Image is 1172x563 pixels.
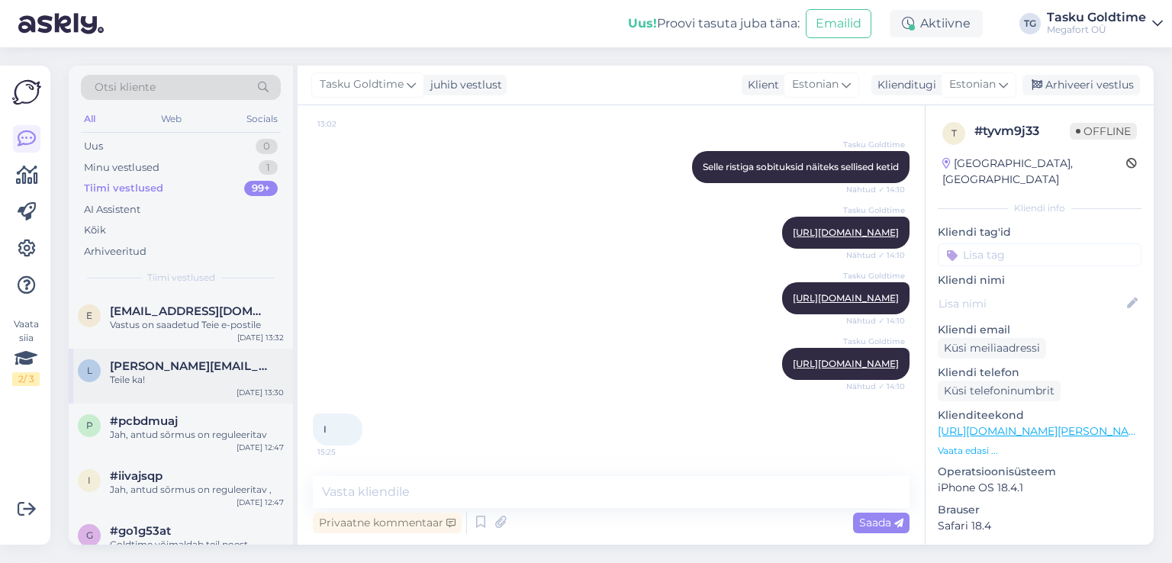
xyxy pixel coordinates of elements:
[158,109,185,129] div: Web
[259,160,278,175] div: 1
[12,78,41,107] img: Askly Logo
[256,139,278,154] div: 0
[1022,75,1140,95] div: Arhiveeri vestlus
[939,295,1124,312] input: Lisa nimi
[12,372,40,386] div: 2 / 3
[793,292,899,304] a: [URL][DOMAIN_NAME]
[846,184,905,195] span: Nähtud ✓ 14:10
[110,469,163,483] span: #iivajsqp
[938,365,1141,381] p: Kliendi telefon
[628,14,800,33] div: Proovi tasuta juba täna:
[843,204,905,216] span: Tasku Goldtime
[938,480,1141,496] p: iPhone OS 18.4.1
[938,381,1061,401] div: Küsi telefoninumbrit
[12,317,40,386] div: Vaata siia
[86,420,93,431] span: p
[806,9,871,38] button: Emailid
[110,318,284,332] div: Vastus on saadetud Teie e-postile
[84,223,106,238] div: Kõik
[110,414,178,428] span: #pcbdmuaj
[1070,123,1137,140] span: Offline
[1047,24,1146,36] div: Megafort OÜ
[84,139,103,154] div: Uus
[949,76,996,93] span: Estonian
[110,373,284,387] div: Teile ka!
[1047,11,1163,36] a: Tasku GoldtimeMegafort OÜ
[742,77,779,93] div: Klient
[95,79,156,95] span: Otsi kliente
[938,338,1046,359] div: Küsi meiliaadressi
[974,122,1070,140] div: # tyvm9j33
[110,524,171,538] span: #go1g53at
[1047,11,1146,24] div: Tasku Goldtime
[86,310,92,321] span: e
[942,156,1126,188] div: [GEOGRAPHIC_DATA], [GEOGRAPHIC_DATA]
[843,139,905,150] span: Tasku Goldtime
[110,359,269,373] span: lilian.spriit@gmail.com
[424,77,502,93] div: juhib vestlust
[938,243,1141,266] input: Lisa tag
[110,428,284,442] div: Jah, antud sõrmus on reguleeritav
[81,109,98,129] div: All
[110,304,269,318] span: egne.magus@gmail.com
[938,424,1148,438] a: [URL][DOMAIN_NAME][PERSON_NAME]
[84,202,140,217] div: AI Assistent
[859,516,903,529] span: Saada
[147,271,215,285] span: Tiimi vestlused
[84,244,146,259] div: Arhiveeritud
[88,475,91,486] span: i
[938,272,1141,288] p: Kliendi nimi
[890,10,983,37] div: Aktiivne
[843,270,905,281] span: Tasku Goldtime
[938,444,1141,458] p: Vaata edasi ...
[792,76,839,93] span: Estonian
[84,181,163,196] div: Tiimi vestlused
[628,16,657,31] b: Uus!
[243,109,281,129] div: Socials
[86,529,93,541] span: g
[846,381,905,392] span: Nähtud ✓ 14:10
[846,249,905,261] span: Nähtud ✓ 14:10
[317,446,375,458] span: 15:25
[938,201,1141,215] div: Kliendi info
[938,322,1141,338] p: Kliendi email
[871,77,936,93] div: Klienditugi
[237,497,284,508] div: [DATE] 12:47
[87,365,92,376] span: l
[951,127,957,139] span: t
[84,160,159,175] div: Minu vestlused
[846,315,905,327] span: Nähtud ✓ 14:10
[938,407,1141,423] p: Klienditeekond
[938,518,1141,534] p: Safari 18.4
[313,513,462,533] div: Privaatne kommentaar
[324,423,327,435] span: I
[237,442,284,453] div: [DATE] 12:47
[110,483,284,497] div: Jah, antud sõrmus on reguleeritav ,
[938,464,1141,480] p: Operatsioonisüsteem
[843,336,905,347] span: Tasku Goldtime
[938,224,1141,240] p: Kliendi tag'id
[793,227,899,238] a: [URL][DOMAIN_NAME]
[244,181,278,196] div: 99+
[237,332,284,343] div: [DATE] 13:32
[317,118,375,130] span: 13:02
[237,387,284,398] div: [DATE] 13:30
[1019,13,1041,34] div: TG
[320,76,404,93] span: Tasku Goldtime
[793,358,899,369] a: [URL][DOMAIN_NAME]
[938,502,1141,518] p: Brauser
[703,161,899,172] span: Selle ristiga sobituksid näiteks sellised ketid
